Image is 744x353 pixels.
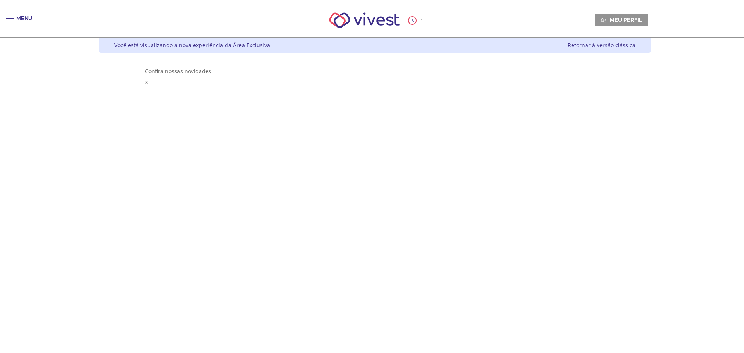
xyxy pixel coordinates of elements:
[320,4,408,37] img: Vivest
[93,38,651,353] div: Vivest
[16,15,32,30] div: Menu
[145,79,148,86] span: X
[568,41,635,49] a: Retornar à versão clássica
[595,14,648,26] a: Meu perfil
[601,17,606,23] img: Meu perfil
[114,41,270,49] div: Você está visualizando a nova experiência da Área Exclusiva
[408,16,424,25] div: :
[610,16,642,23] span: Meu perfil
[145,67,605,75] div: Confira nossas novidades!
